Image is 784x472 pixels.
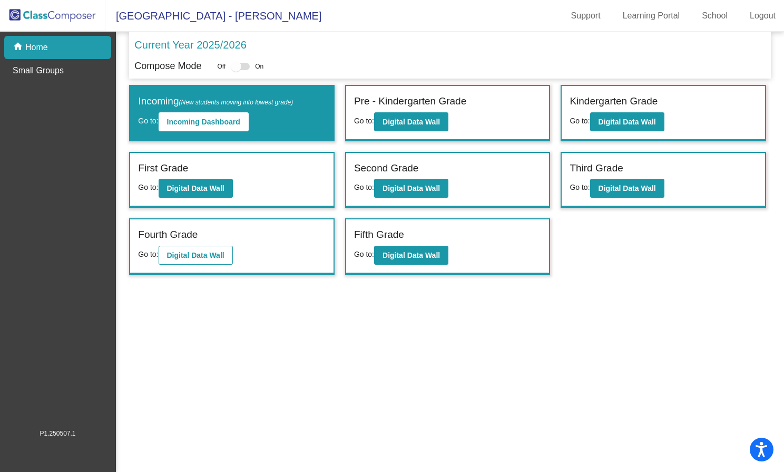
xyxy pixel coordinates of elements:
b: Incoming Dashboard [167,118,240,126]
label: Fifth Grade [354,227,404,243]
button: Digital Data Wall [159,246,233,265]
span: Go to: [138,250,158,258]
span: [GEOGRAPHIC_DATA] - [PERSON_NAME] [105,7,321,24]
span: Go to: [354,250,374,258]
b: Digital Data Wall [599,118,656,126]
p: Small Groups [13,64,64,77]
button: Digital Data Wall [374,112,448,131]
b: Digital Data Wall [383,118,440,126]
a: Learning Portal [614,7,689,24]
button: Digital Data Wall [374,246,448,265]
span: Go to: [138,183,158,191]
mat-icon: home [13,41,25,54]
label: Incoming [138,94,293,109]
a: School [693,7,736,24]
span: On [255,62,263,71]
button: Digital Data Wall [590,112,664,131]
label: Second Grade [354,161,419,176]
span: (New students moving into lowest grade) [179,99,293,106]
b: Digital Data Wall [599,184,656,192]
button: Digital Data Wall [159,179,233,198]
label: First Grade [138,161,188,176]
p: Compose Mode [134,59,201,73]
label: Pre - Kindergarten Grade [354,94,466,109]
span: Go to: [570,117,590,125]
button: Digital Data Wall [590,179,664,198]
p: Current Year 2025/2026 [134,37,246,53]
label: Fourth Grade [138,227,198,243]
label: Kindergarten Grade [570,94,658,109]
p: Home [25,41,48,54]
b: Digital Data Wall [167,251,224,259]
span: Go to: [138,117,158,125]
span: Off [217,62,226,71]
button: Digital Data Wall [374,179,448,198]
label: Third Grade [570,161,623,176]
span: Go to: [354,183,374,191]
b: Digital Data Wall [383,184,440,192]
a: Support [563,7,609,24]
span: Go to: [570,183,590,191]
a: Logout [741,7,784,24]
b: Digital Data Wall [167,184,224,192]
b: Digital Data Wall [383,251,440,259]
span: Go to: [354,117,374,125]
button: Incoming Dashboard [159,112,249,131]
